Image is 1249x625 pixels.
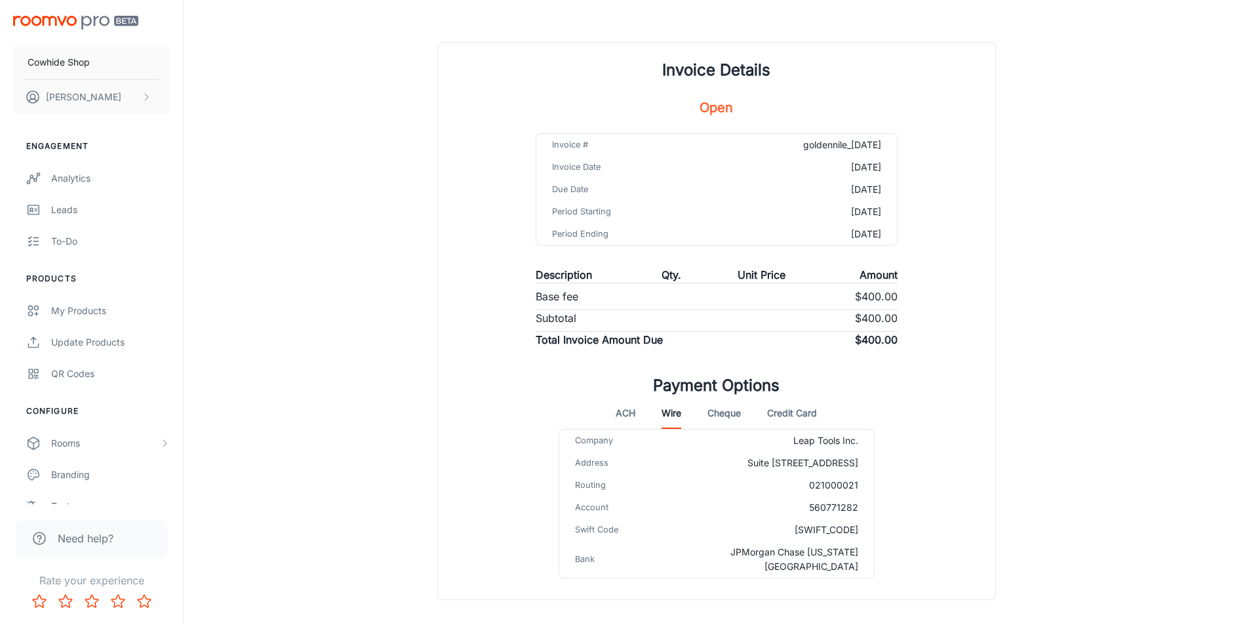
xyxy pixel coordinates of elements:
[664,541,874,578] td: JPMorgan Chase [US_STATE][GEOGRAPHIC_DATA]
[536,156,717,178] td: Invoice Date
[536,178,717,201] td: Due Date
[536,201,717,223] td: Period Starting
[51,234,170,249] div: To-do
[707,397,741,429] button: Cheque
[13,80,170,114] button: [PERSON_NAME]
[767,397,817,429] button: Credit Card
[51,367,170,381] div: QR Codes
[855,289,898,304] p: $400.00
[664,519,874,541] td: [SWIFT_CODE]
[51,171,170,186] div: Analytics
[51,499,170,514] div: Texts
[559,519,664,541] td: Swift Code
[559,541,664,578] td: Bank
[52,588,79,615] button: Rate 2 star
[717,178,896,201] td: [DATE]
[664,474,874,496] td: 021000021
[860,267,898,283] p: Amount
[653,374,780,397] h1: Payment Options
[662,58,770,82] h1: Invoice Details
[79,588,105,615] button: Rate 3 star
[105,588,131,615] button: Rate 4 star
[28,55,90,70] p: Cowhide Shop
[46,90,121,104] p: [PERSON_NAME]
[536,332,663,348] p: Total Invoice Amount Due
[51,304,170,318] div: My Products
[616,397,635,429] button: ACH
[58,531,113,546] span: Need help?
[662,267,681,283] p: Qty.
[717,201,896,223] td: [DATE]
[717,134,896,156] td: goldennile_[DATE]
[536,289,578,304] p: Base fee
[26,588,52,615] button: Rate 1 star
[51,468,170,482] div: Branding
[664,496,874,519] td: 560771282
[51,203,170,217] div: Leads
[13,45,170,79] button: Cowhide Shop
[559,474,664,496] td: Routing
[664,452,874,474] td: Suite [STREET_ADDRESS]
[738,267,785,283] p: Unit Price
[700,98,733,117] h5: Open
[13,16,138,30] img: Roomvo PRO Beta
[51,335,170,350] div: Update Products
[536,223,717,245] td: Period Ending
[855,310,898,326] p: $400.00
[855,332,898,348] p: $400.00
[717,223,896,245] td: [DATE]
[664,430,874,452] td: Leap Tools Inc.
[559,496,664,519] td: Account
[536,267,592,283] p: Description
[536,310,576,326] p: Subtotal
[536,134,717,156] td: Invoice #
[559,452,664,474] td: Address
[51,436,159,451] div: Rooms
[131,588,157,615] button: Rate 5 star
[662,397,681,429] button: Wire
[717,156,896,178] td: [DATE]
[559,430,664,452] td: Company
[10,573,172,588] p: Rate your experience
